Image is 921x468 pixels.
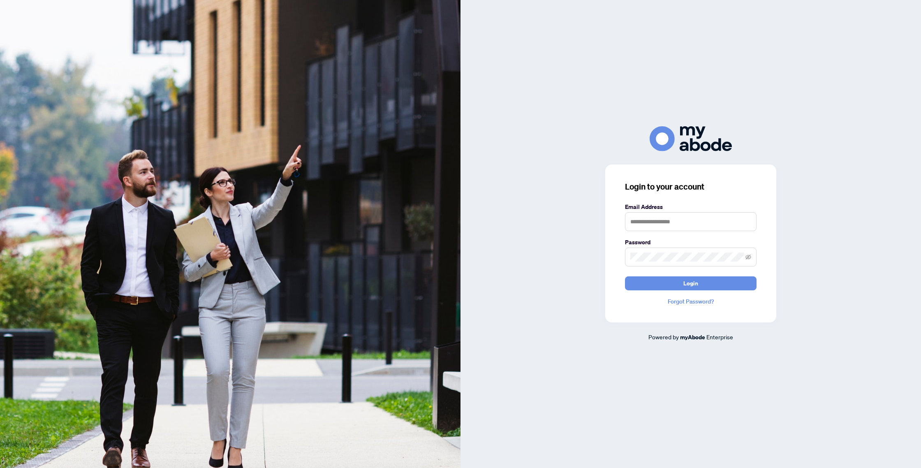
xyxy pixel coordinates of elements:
span: Powered by [648,333,679,341]
h3: Login to your account [625,181,757,192]
span: Login [683,277,698,290]
span: eye-invisible [745,254,751,260]
label: Email Address [625,202,757,211]
img: ma-logo [650,126,732,151]
a: Forgot Password? [625,297,757,306]
span: Enterprise [706,333,733,341]
a: myAbode [680,333,705,342]
button: Login [625,276,757,290]
label: Password [625,238,757,247]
